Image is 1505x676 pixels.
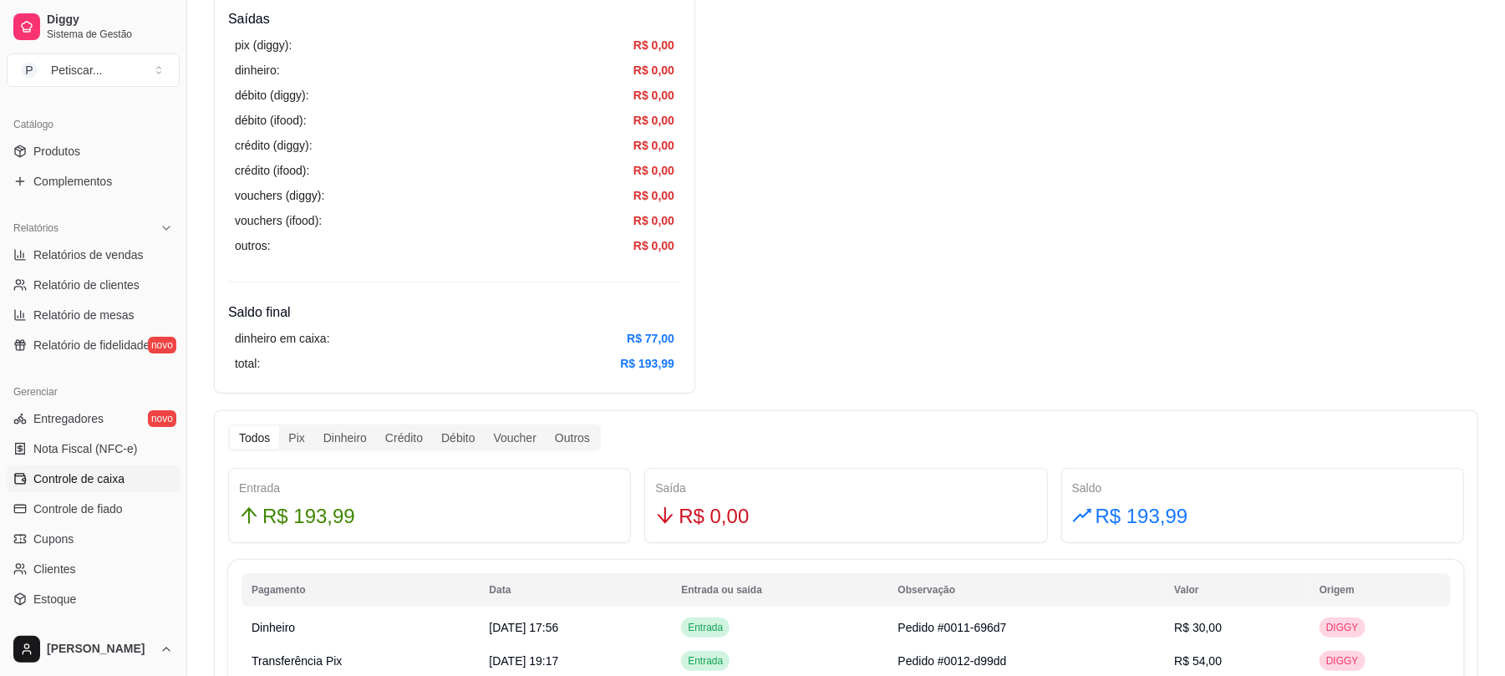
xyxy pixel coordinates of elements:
[1323,621,1362,634] span: DIGGY
[633,86,674,104] article: R$ 0,00
[21,62,38,79] span: P
[7,496,180,522] a: Controle de fiado
[228,9,681,29] h4: Saídas
[679,501,749,532] span: R$ 0,00
[33,501,123,517] span: Controle de fiado
[33,247,144,263] span: Relatórios de vendas
[235,354,260,373] article: total:
[7,332,180,358] a: Relatório de fidelidadenovo
[33,531,74,547] span: Cupons
[239,506,259,526] span: arrow-up
[633,211,674,230] article: R$ 0,00
[230,426,279,450] div: Todos
[546,426,599,450] div: Outros
[479,573,671,607] th: Data
[655,479,1036,497] div: Saída
[633,236,674,255] article: R$ 0,00
[33,470,125,487] span: Controle de caixa
[13,221,58,235] span: Relatórios
[7,465,180,492] a: Controle de caixa
[262,501,355,532] span: R$ 193,99
[898,621,1007,634] span: Pedido #0011-696d7
[432,426,484,450] div: Débito
[7,526,180,552] a: Cupons
[7,302,180,328] a: Relatório de mesas
[235,61,280,79] article: dinheiro:
[279,426,313,450] div: Pix
[239,479,620,497] div: Entrada
[1309,573,1451,607] th: Origem
[242,573,479,607] th: Pagamento
[7,556,180,582] a: Clientes
[655,506,675,526] span: arrow-down
[33,143,80,160] span: Produtos
[33,410,104,427] span: Entregadores
[633,111,674,130] article: R$ 0,00
[252,621,295,634] span: Dinheiro
[235,161,309,180] article: crédito (ifood):
[235,236,271,255] article: outros:
[633,186,674,205] article: R$ 0,00
[627,329,674,348] article: R$ 77,00
[684,654,726,668] span: Entrada
[633,136,674,155] article: R$ 0,00
[898,654,1007,668] span: Pedido #0012-d99dd
[633,61,674,79] article: R$ 0,00
[489,621,558,634] span: [DATE] 17:56
[7,272,180,298] a: Relatório de clientes
[684,621,726,634] span: Entrada
[633,161,674,180] article: R$ 0,00
[33,337,150,353] span: Relatório de fidelidade
[33,307,135,323] span: Relatório de mesas
[7,168,180,195] a: Complementos
[51,62,102,79] div: Petiscar ...
[1072,479,1453,497] div: Saldo
[633,36,674,54] article: R$ 0,00
[1174,621,1222,634] span: R$ 30,00
[33,561,76,577] span: Clientes
[47,642,153,657] span: [PERSON_NAME]
[7,616,180,643] a: Configurações
[1323,654,1362,668] span: DIGGY
[235,186,324,205] article: vouchers (diggy):
[376,426,432,450] div: Crédito
[235,211,322,230] article: vouchers (ifood):
[7,111,180,138] div: Catálogo
[489,654,558,668] span: [DATE] 19:17
[7,405,180,432] a: Entregadoresnovo
[1164,573,1309,607] th: Valor
[228,302,681,323] h4: Saldo final
[33,277,140,293] span: Relatório de clientes
[671,573,887,607] th: Entrada ou saída
[47,13,173,28] span: Diggy
[47,28,173,41] span: Sistema de Gestão
[1174,654,1222,668] span: R$ 54,00
[235,36,292,54] article: pix (diggy):
[33,440,137,457] span: Nota Fiscal (NFC-e)
[314,426,376,450] div: Dinheiro
[33,173,112,190] span: Complementos
[1096,501,1188,532] span: R$ 193,99
[7,586,180,612] a: Estoque
[7,138,180,165] a: Produtos
[33,621,109,638] span: Configurações
[7,241,180,268] a: Relatórios de vendas
[235,136,313,155] article: crédito (diggy):
[1072,506,1092,526] span: rise
[888,573,1165,607] th: Observação
[7,629,180,669] button: [PERSON_NAME]
[235,111,307,130] article: débito (ifood):
[33,591,76,607] span: Estoque
[620,354,674,373] article: R$ 193,99
[7,435,180,462] a: Nota Fiscal (NFC-e)
[252,654,342,668] span: Transferência Pix
[7,53,180,87] button: Select a team
[235,329,330,348] article: dinheiro em caixa:
[7,7,180,47] a: DiggySistema de Gestão
[7,379,180,405] div: Gerenciar
[235,86,309,104] article: débito (diggy):
[485,426,546,450] div: Voucher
